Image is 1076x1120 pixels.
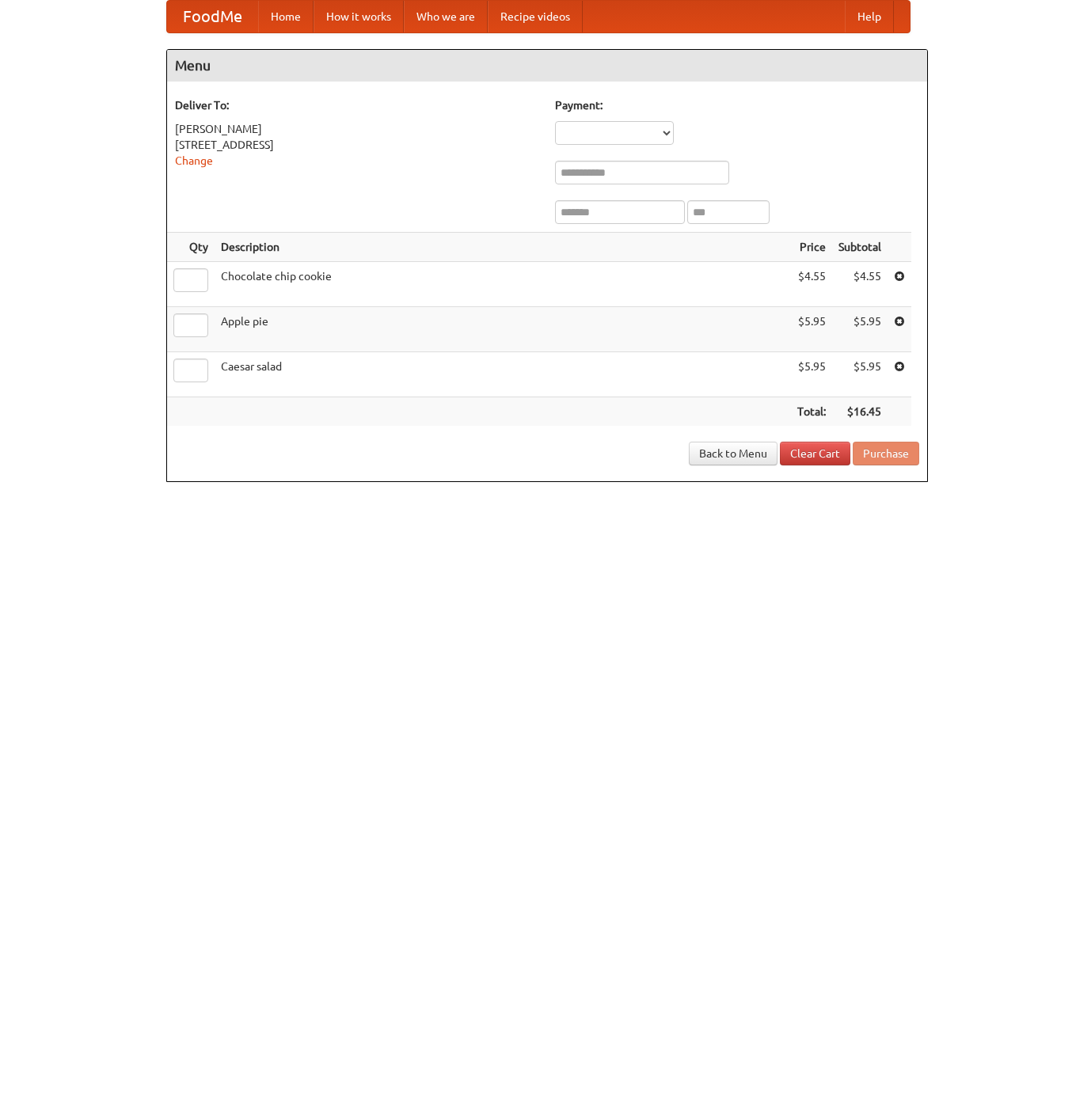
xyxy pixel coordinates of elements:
[488,1,583,32] a: Recipe videos
[832,233,888,262] th: Subtotal
[314,1,404,32] a: How it works
[791,397,832,427] th: Total:
[215,307,791,352] td: Apple pie
[167,50,927,82] h4: Menu
[791,352,832,397] td: $5.95
[215,352,791,397] td: Caesar salad
[167,1,258,32] a: FoodMe
[853,442,919,465] button: Purchase
[555,97,919,113] h5: Payment:
[175,137,539,153] div: [STREET_ADDRESS]
[832,307,888,352] td: $5.95
[832,262,888,307] td: $4.55
[791,233,832,262] th: Price
[175,121,539,137] div: [PERSON_NAME]
[832,397,888,427] th: $16.45
[215,262,791,307] td: Chocolate chip cookie
[258,1,314,32] a: Home
[791,307,832,352] td: $5.95
[791,262,832,307] td: $4.55
[845,1,894,32] a: Help
[832,352,888,397] td: $5.95
[689,442,778,465] a: Back to Menu
[404,1,488,32] a: Who we are
[215,233,791,262] th: Description
[175,97,539,113] h5: Deliver To:
[175,154,213,167] a: Change
[167,233,215,262] th: Qty
[780,442,850,465] a: Clear Cart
